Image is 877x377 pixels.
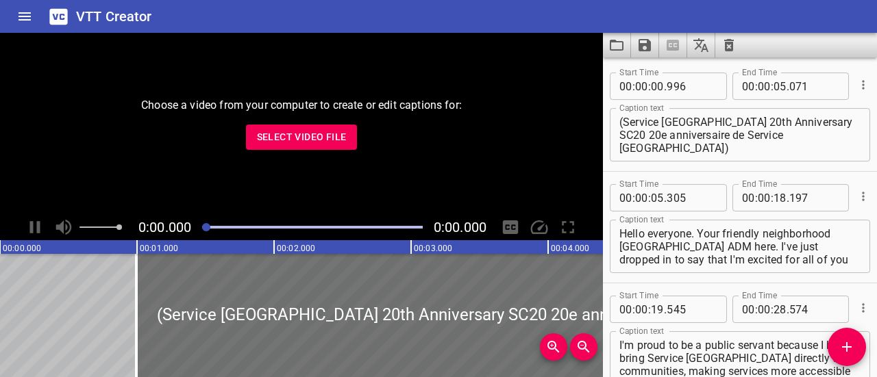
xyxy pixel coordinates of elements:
input: 28 [774,296,787,323]
span: : [648,184,651,211]
button: Zoom In [540,333,567,361]
button: Cue Options [854,76,872,94]
input: 00 [742,73,755,100]
div: Playback Speed [526,214,552,240]
input: 19 [651,296,664,323]
button: Zoom Out [570,333,597,361]
input: 00 [619,184,632,211]
span: : [771,184,774,211]
input: 996 [667,73,717,100]
div: Toggle Full Screen [555,214,581,240]
input: 05 [774,73,787,100]
input: 00 [742,296,755,323]
button: Save captions to file [631,33,659,57]
span: . [787,73,789,100]
span: : [648,296,651,323]
button: Translate captions [687,33,715,57]
span: . [664,73,667,100]
div: Cue Options [854,179,870,214]
div: Play progress [202,226,423,229]
span: : [632,184,635,211]
input: 18 [774,184,787,211]
svg: Save captions to file [637,37,653,53]
input: 00 [742,184,755,211]
text: 00:01.000 [140,244,178,253]
input: 00 [758,296,771,323]
div: Hide/Show Captions [497,214,523,240]
input: 00 [635,184,648,211]
span: : [648,73,651,100]
button: Add Cue [828,328,866,366]
input: 197 [789,184,839,211]
input: 305 [667,184,717,211]
span: : [755,73,758,100]
button: Cue Options [854,187,872,205]
span: : [632,296,635,323]
input: 00 [635,296,648,323]
span: : [771,73,774,100]
input: 00 [635,73,648,100]
input: 00 [619,73,632,100]
input: 00 [758,184,771,211]
svg: Translate captions [693,37,709,53]
input: 05 [651,184,664,211]
svg: Clear captions [721,37,737,53]
div: Cue Options [854,67,870,103]
input: 545 [667,296,717,323]
button: Load captions from file [603,33,631,57]
button: Cue Options [854,299,872,317]
span: . [664,296,667,323]
input: 00 [758,73,771,100]
span: Select a video in the pane to the left, then you can automatically extract captions. [659,33,687,57]
text: 00:03.000 [414,244,452,253]
span: Video Duration [434,219,486,235]
text: 00:04.000 [551,244,589,253]
text: 00:02.000 [277,244,315,253]
span: Select Video File [257,129,347,146]
span: . [787,296,789,323]
input: 574 [789,296,839,323]
span: . [664,184,667,211]
span: Current Time [138,219,191,235]
span: : [632,73,635,100]
span: : [755,184,758,211]
input: 071 [789,73,839,100]
button: Clear captions [715,33,743,57]
text: 00:00.000 [3,244,41,253]
p: Choose a video from your computer to create or edit captions for: [141,97,462,114]
textarea: (Service [GEOGRAPHIC_DATA] 20th Anniversary SC20 20e anniversaire de Service [GEOGRAPHIC_DATA]) [619,116,861,155]
span: . [787,184,789,211]
button: Select Video File [246,125,358,150]
h6: VTT Creator [76,5,152,27]
span: : [755,296,758,323]
input: 00 [619,296,632,323]
div: Cue Options [854,290,870,326]
svg: Load captions from file [608,37,625,53]
input: 00 [651,73,664,100]
textarea: Hello everyone. Your friendly neighborhood [GEOGRAPHIC_DATA] ADM here. I've just dropped in to sa... [619,227,861,266]
span: : [771,296,774,323]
